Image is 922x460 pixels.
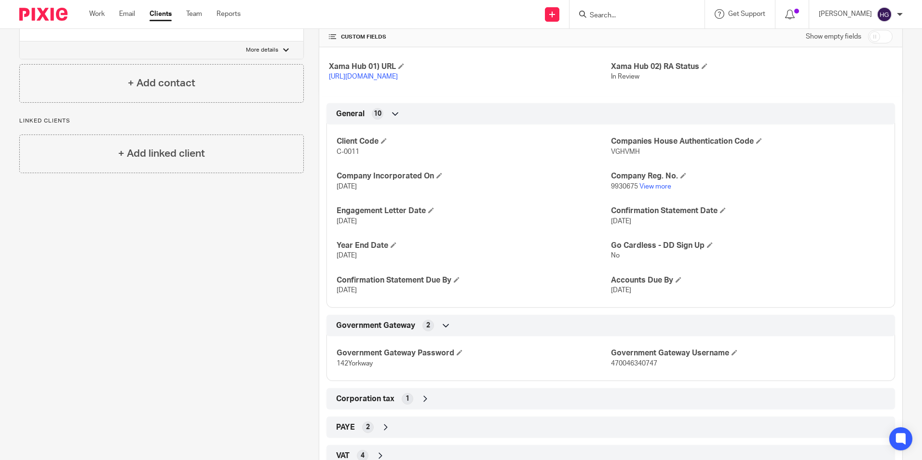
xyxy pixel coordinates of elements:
[337,241,610,251] h4: Year End Date
[337,287,357,294] span: [DATE]
[329,73,398,80] a: [URL][DOMAIN_NAME]
[337,348,610,358] h4: Government Gateway Password
[877,7,892,22] img: svg%3E
[611,149,640,155] span: VGHVMH
[336,422,355,433] span: PAYE
[336,321,415,331] span: Government Gateway
[728,11,765,17] span: Get Support
[406,394,409,404] span: 1
[128,76,195,91] h4: + Add contact
[119,9,135,19] a: Email
[611,218,631,225] span: [DATE]
[336,394,394,404] span: Corporation tax
[89,9,105,19] a: Work
[611,287,631,294] span: [DATE]
[611,206,885,216] h4: Confirmation Statement Date
[337,252,357,259] span: [DATE]
[19,117,304,125] p: Linked clients
[19,8,68,21] img: Pixie
[426,321,430,330] span: 2
[118,146,205,161] h4: + Add linked client
[611,348,885,358] h4: Government Gateway Username
[611,183,638,190] span: 9930675
[246,46,278,54] p: More details
[337,149,359,155] span: C-0011
[336,109,365,119] span: General
[337,136,610,147] h4: Client Code
[639,183,671,190] a: View more
[819,9,872,19] p: [PERSON_NAME]
[611,252,620,259] span: No
[329,62,610,72] h4: Xama Hub 01) URL
[337,360,373,367] span: 142Yorkway
[186,9,202,19] a: Team
[589,12,676,20] input: Search
[611,360,657,367] span: 470046340747
[611,73,639,80] span: In Review
[611,171,885,181] h4: Company Reg. No.
[611,275,885,285] h4: Accounts Due By
[149,9,172,19] a: Clients
[806,32,861,41] label: Show empty fields
[611,241,885,251] h4: Go Cardless - DD Sign Up
[329,33,610,41] h4: CUSTOM FIELDS
[611,62,893,72] h4: Xama Hub 02) RA Status
[337,183,357,190] span: [DATE]
[337,171,610,181] h4: Company Incorporated On
[337,218,357,225] span: [DATE]
[366,422,370,432] span: 2
[374,109,381,119] span: 10
[217,9,241,19] a: Reports
[611,136,885,147] h4: Companies House Authentication Code
[337,275,610,285] h4: Confirmation Statement Due By
[337,206,610,216] h4: Engagement Letter Date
